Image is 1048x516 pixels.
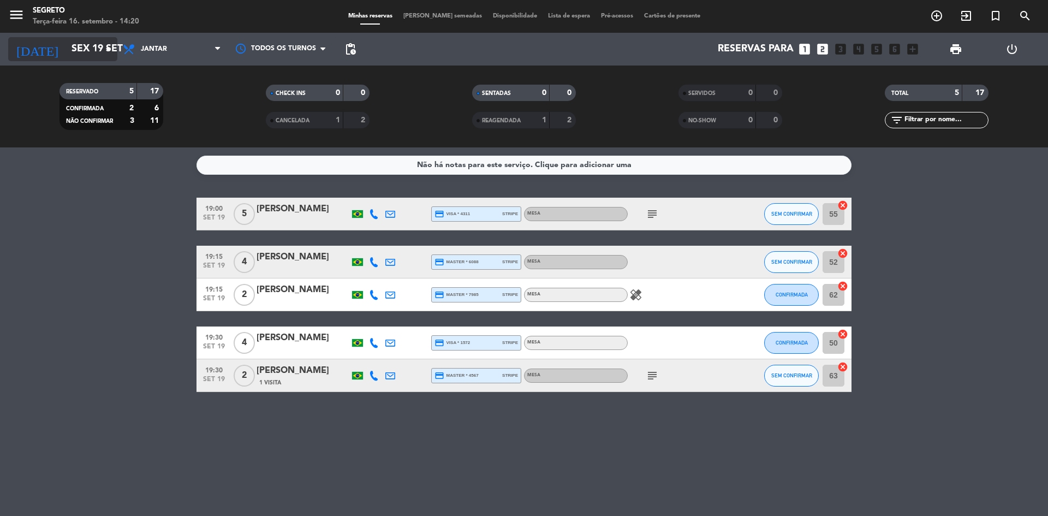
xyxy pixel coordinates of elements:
span: Reservas para [718,44,794,55]
i: credit_card [434,209,444,219]
span: TOTAL [891,91,908,96]
div: [PERSON_NAME] [257,202,349,216]
button: CONFIRMADA [764,284,819,306]
span: set 19 [200,343,228,355]
span: 19:30 [200,330,228,343]
span: set 19 [200,376,228,388]
span: CONFIRMADA [776,340,808,346]
span: stripe [502,339,518,346]
i: filter_list [890,114,903,127]
span: 5 [234,203,255,225]
span: Pré-acessos [596,13,639,19]
span: 19:15 [200,250,228,262]
span: print [949,43,962,56]
span: 19:30 [200,363,228,376]
span: visa * 4311 [434,209,470,219]
span: set 19 [200,295,228,307]
span: RESERVADO [66,89,98,94]
i: turned_in_not [989,9,1002,22]
span: SENTADAS [482,91,511,96]
i: add_circle_outline [930,9,943,22]
div: Terça-feira 16. setembro - 14:20 [33,16,139,27]
i: looks_one [797,42,812,56]
input: Filtrar por nome... [903,114,988,126]
span: Minhas reservas [343,13,398,19]
strong: 0 [542,89,546,97]
i: arrow_drop_down [102,43,115,56]
i: cancel [837,200,848,211]
i: looks_4 [851,42,866,56]
span: stripe [502,210,518,217]
span: Mesa [527,373,540,377]
span: master * 7985 [434,290,479,300]
span: Cartões de presente [639,13,706,19]
div: [PERSON_NAME] [257,331,349,345]
i: cancel [837,361,848,372]
strong: 2 [567,116,574,124]
button: SEM CONFIRMAR [764,203,819,225]
span: set 19 [200,262,228,275]
span: 4 [234,251,255,273]
i: looks_6 [888,42,902,56]
div: [PERSON_NAME] [257,283,349,297]
strong: 0 [748,89,753,97]
strong: 17 [975,89,986,97]
span: 2 [234,365,255,387]
strong: 1 [542,116,546,124]
button: SEM CONFIRMAR [764,365,819,387]
strong: 0 [773,89,780,97]
div: Não há notas para este serviço. Clique para adicionar uma [417,159,632,171]
i: looks_5 [870,42,884,56]
span: Disponibilidade [487,13,543,19]
span: set 19 [200,214,228,227]
span: Mesa [527,211,540,216]
span: NO-SHOW [688,118,716,123]
span: stripe [502,372,518,379]
span: SEM CONFIRMAR [771,372,812,378]
button: menu [8,7,25,27]
span: 4 [234,332,255,354]
button: CONFIRMADA [764,332,819,354]
strong: 5 [129,87,134,95]
span: [PERSON_NAME] semeadas [398,13,487,19]
span: 19:00 [200,201,228,214]
div: LOG OUT [984,33,1040,66]
i: credit_card [434,257,444,267]
span: CONFIRMADA [776,292,808,298]
i: cancel [837,329,848,340]
strong: 0 [336,89,340,97]
span: Lista de espera [543,13,596,19]
strong: 11 [150,117,161,124]
i: credit_card [434,371,444,381]
span: Mesa [527,292,540,296]
div: [PERSON_NAME] [257,364,349,378]
strong: 2 [129,104,134,112]
span: SERVIDOS [688,91,716,96]
i: healing [629,288,642,301]
i: search [1019,9,1032,22]
strong: 0 [773,116,780,124]
span: master * 6088 [434,257,479,267]
span: CONFIRMADA [66,106,104,111]
i: [DATE] [8,37,66,61]
i: subject [646,369,659,382]
strong: 0 [567,89,574,97]
strong: 6 [154,104,161,112]
span: NÃO CONFIRMAR [66,118,113,124]
i: power_settings_new [1005,43,1019,56]
i: add_box [906,42,920,56]
span: 2 [234,284,255,306]
span: SEM CONFIRMAR [771,211,812,217]
span: Mesa [527,340,540,345]
span: stripe [502,291,518,298]
span: Jantar [141,45,167,53]
i: credit_card [434,290,444,300]
strong: 3 [130,117,134,124]
i: exit_to_app [960,9,973,22]
span: stripe [502,258,518,265]
span: master * 4567 [434,371,479,381]
i: looks_3 [833,42,848,56]
i: cancel [837,281,848,292]
span: SEM CONFIRMAR [771,259,812,265]
button: SEM CONFIRMAR [764,251,819,273]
